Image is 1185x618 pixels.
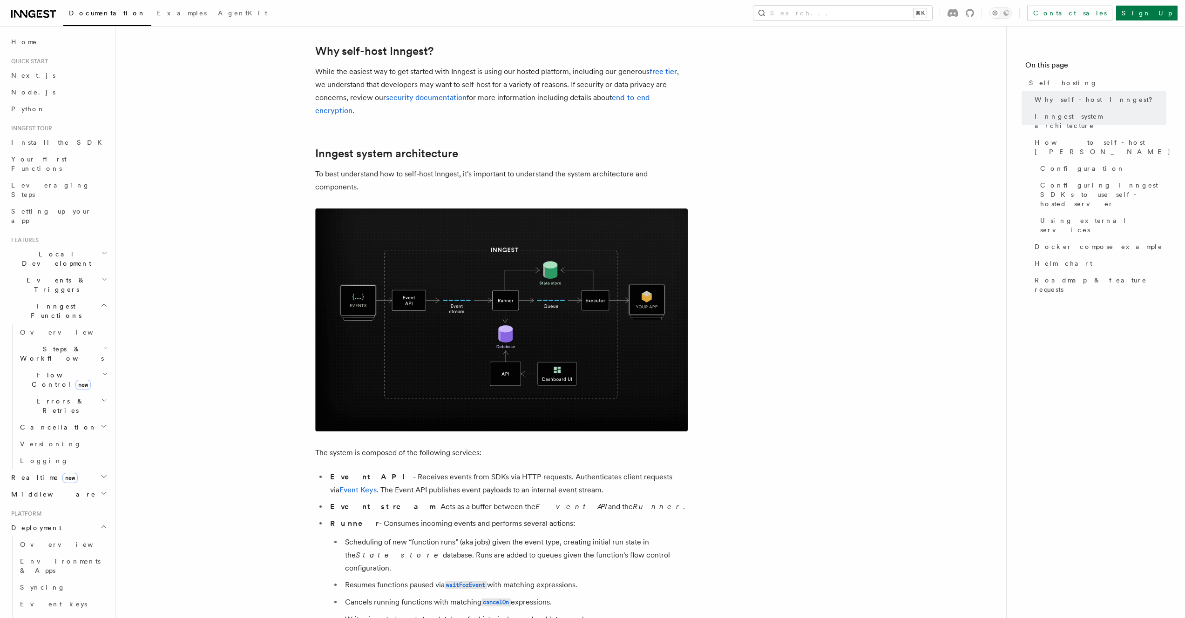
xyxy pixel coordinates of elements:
button: Deployment [7,519,109,536]
button: Middleware [7,486,109,503]
span: Syncing [20,584,65,591]
span: Your first Functions [11,155,67,172]
em: State store [356,551,443,559]
span: Platform [7,510,42,517]
strong: Event API [330,472,413,481]
h4: On this page [1025,60,1166,74]
a: Syncing [16,579,109,596]
span: Why self-host Inngest? [1035,95,1159,104]
p: The system is composed of the following services: [315,446,688,459]
span: new [75,380,91,390]
a: AgentKit [212,3,273,25]
a: cancelOn [481,598,511,606]
button: Steps & Workflows [16,341,109,367]
span: new [62,473,78,483]
button: Realtimenew [7,469,109,486]
span: Environments & Apps [20,558,101,574]
span: Features [7,236,39,244]
span: Examples [157,9,207,17]
span: Leveraging Steps [11,181,90,198]
span: Node.js [11,88,55,96]
code: cancelOn [481,598,511,606]
a: Documentation [63,3,151,26]
a: Leveraging Steps [7,177,109,203]
a: Sign Up [1116,6,1178,20]
button: Toggle dark mode [989,7,1012,19]
span: Next.js [11,72,55,79]
button: Errors & Retries [16,393,109,419]
div: Inngest Functions [7,324,109,469]
p: While the easiest way to get started with Inngest is using our hosted platform, including our gen... [315,65,688,117]
span: Logging [20,457,68,464]
span: AgentKit [218,9,267,17]
span: Home [11,37,37,47]
span: Errors & Retries [16,396,101,415]
code: waitForEvent [445,581,487,589]
span: Quick start [7,58,48,65]
strong: Runner [330,519,379,528]
span: Helm chart [1035,259,1092,268]
strong: Event stream [330,502,436,511]
p: To best understand how to self-host Inngest, it's important to understand the system architecture... [315,168,688,194]
a: waitForEvent [445,580,487,589]
a: Configuration [1036,160,1166,177]
span: Configuring Inngest SDKs to use self-hosted server [1040,181,1166,208]
button: Cancellation [16,419,109,436]
li: Resumes functions paused via with matching expressions. [342,578,688,592]
a: Logging [16,452,109,469]
button: Search...⌘K [753,6,932,20]
a: Home [7,34,109,50]
a: Docker compose example [1031,238,1166,255]
button: Events & Triggers [7,272,109,298]
span: Setting up your app [11,208,91,224]
li: Cancels running functions with matching expressions. [342,596,688,609]
span: Overview [20,329,116,336]
span: Documentation [69,9,146,17]
span: Realtime [7,473,78,482]
a: security documentation [386,93,467,102]
a: Self-hosting [1025,74,1166,91]
a: Next.js [7,67,109,84]
kbd: ⌘K [914,8,927,18]
span: Docker compose example [1035,242,1163,251]
a: Node.js [7,84,109,101]
a: Inngest system architecture [1031,108,1166,134]
em: Runner [633,502,683,511]
button: Local Development [7,246,109,272]
span: Local Development [7,249,102,268]
span: Roadmap & feature requests [1035,275,1166,294]
span: How to self-host [PERSON_NAME] [1035,138,1171,156]
span: Self-hosting [1029,78,1097,87]
span: Cancellation [16,423,97,432]
a: Your first Functions [7,151,109,177]
span: Overview [20,541,116,548]
li: - Receives events from SDKs via HTTP requests. Authenticates client requests via . The Event API ... [327,470,688,497]
a: Versioning [16,436,109,452]
span: Python [11,105,45,113]
span: Install the SDK [11,139,108,146]
a: Why self-host Inngest? [1031,91,1166,108]
a: free tier [650,67,677,76]
span: Flow Control [16,370,102,389]
a: Event keys [16,596,109,612]
span: Deployment [7,523,61,532]
a: Overview [16,536,109,553]
a: Python [7,101,109,117]
a: Examples [151,3,212,25]
a: Helm chart [1031,255,1166,272]
li: - Acts as a buffer between the and the . [327,500,688,513]
a: Roadmap & feature requests [1031,272,1166,298]
img: Inngest system architecture diagram [315,208,688,431]
span: Versioning [20,440,81,448]
a: Overview [16,324,109,341]
a: Contact sales [1027,6,1112,20]
span: Inngest tour [7,125,52,132]
span: Inngest system architecture [1035,112,1166,130]
span: Events & Triggers [7,275,102,294]
span: Using external services [1040,216,1166,235]
button: Flow Controlnew [16,367,109,393]
a: Event Keys [339,485,377,494]
span: Event keys [20,600,87,608]
a: Environments & Apps [16,553,109,579]
span: Steps & Workflows [16,344,104,363]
